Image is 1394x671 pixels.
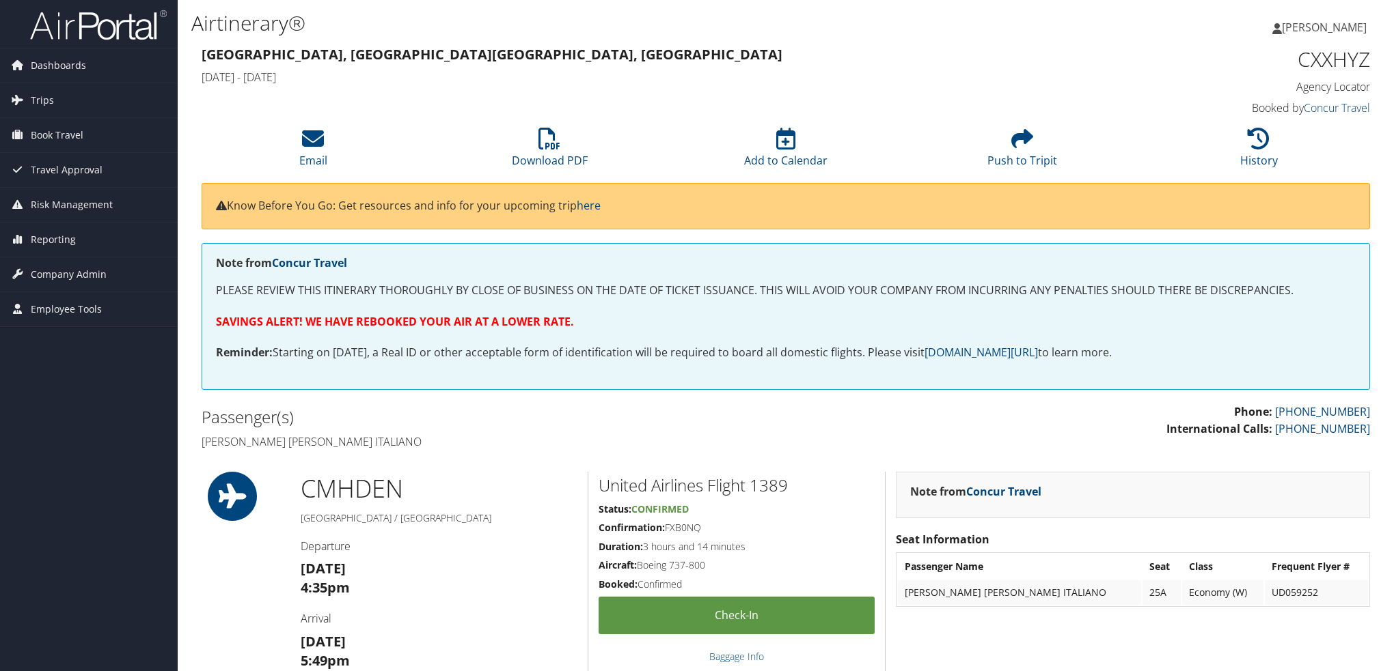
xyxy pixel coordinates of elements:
th: Frequent Flyer # [1265,554,1368,579]
a: Download PDF [512,135,588,168]
strong: Note from [216,255,347,270]
a: Concur Travel [1304,100,1370,115]
a: [DOMAIN_NAME][URL] [925,345,1038,360]
strong: Booked: [599,577,638,590]
h4: [PERSON_NAME] [PERSON_NAME] Italiano [202,434,776,449]
h4: Booked by [1093,100,1370,115]
td: UD059252 [1265,580,1368,605]
p: Starting on [DATE], a Real ID or other acceptable form of identification will be required to boar... [216,344,1356,362]
strong: Note from [910,484,1041,499]
p: PLEASE REVIEW THIS ITINERARY THOROUGHLY BY CLOSE OF BUSINESS ON THE DATE OF TICKET ISSUANCE. THIS... [216,282,1356,300]
a: here [577,198,601,213]
strong: Status: [599,502,631,515]
a: Email [299,135,327,168]
a: Push to Tripit [987,135,1057,168]
td: 25A [1143,580,1181,605]
h4: Departure [301,539,577,554]
a: Add to Calendar [744,135,828,168]
img: airportal-logo.png [30,9,167,41]
strong: International Calls: [1166,421,1272,436]
h4: Arrival [301,611,577,626]
h1: CXXHYZ [1093,45,1370,74]
h5: Boeing 737-800 [599,558,875,572]
h4: [DATE] - [DATE] [202,70,1073,85]
span: Employee Tools [31,292,102,326]
a: History [1240,135,1278,168]
span: Dashboards [31,48,86,83]
td: [PERSON_NAME] [PERSON_NAME] ITALIANO [898,580,1141,605]
a: Baggage Info [709,650,764,663]
th: Passenger Name [898,554,1141,579]
p: Know Before You Go: Get resources and info for your upcoming trip [216,197,1356,215]
h5: FXB0NQ [599,521,875,534]
strong: 4:35pm [301,578,350,597]
td: Economy (W) [1182,580,1263,605]
strong: Seat Information [896,532,989,547]
h5: 3 hours and 14 minutes [599,540,875,554]
a: [PHONE_NUMBER] [1275,421,1370,436]
h2: United Airlines Flight 1389 [599,474,875,497]
strong: SAVINGS ALERT! WE HAVE REBOOKED YOUR AIR AT A LOWER RATE. [216,314,574,329]
a: Concur Travel [966,484,1041,499]
strong: Confirmation: [599,521,665,534]
th: Seat [1143,554,1181,579]
strong: Phone: [1234,404,1272,419]
h2: Passenger(s) [202,405,776,429]
strong: [GEOGRAPHIC_DATA], [GEOGRAPHIC_DATA] [GEOGRAPHIC_DATA], [GEOGRAPHIC_DATA] [202,45,782,63]
h4: Agency Locator [1093,79,1370,94]
span: Book Travel [31,118,83,152]
span: Risk Management [31,188,113,222]
span: Company Admin [31,257,107,291]
th: Class [1182,554,1263,579]
h5: Confirmed [599,577,875,591]
a: Check-in [599,597,875,634]
span: Reporting [31,223,76,257]
strong: 5:49pm [301,651,350,670]
a: [PHONE_NUMBER] [1275,404,1370,419]
span: Travel Approval [31,153,102,187]
a: [PERSON_NAME] [1272,7,1380,48]
h1: Airtinerary® [191,9,984,38]
h5: [GEOGRAPHIC_DATA] / [GEOGRAPHIC_DATA] [301,511,577,525]
a: Concur Travel [272,255,347,270]
strong: Reminder: [216,345,273,360]
strong: Duration: [599,540,643,553]
strong: Aircraft: [599,558,637,571]
strong: [DATE] [301,632,346,651]
span: Confirmed [631,502,689,515]
span: [PERSON_NAME] [1282,20,1367,35]
h1: CMH DEN [301,472,577,506]
strong: [DATE] [301,559,346,577]
span: Trips [31,83,54,117]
